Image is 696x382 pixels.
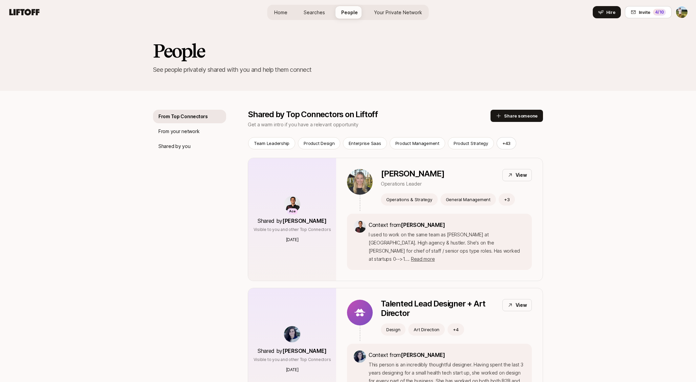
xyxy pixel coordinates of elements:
a: Home [269,6,293,19]
img: 9b7f698e_ba64_456c_b983_8976e1755cd1.jpg [347,169,373,195]
span: [PERSON_NAME] [282,347,327,354]
img: ACg8ocKfD4J6FzG9_HAYQ9B8sLvPSEBLQEDmbHTY_vjoi9sRmV9s2RKt=s160-c [284,196,300,212]
button: +43 [497,137,516,149]
p: Get a warm intro if you have a relevant opportunity [248,121,491,129]
p: From your network [158,127,199,135]
img: f3789128_d726_40af_ba80_c488df0e0488.jpg [284,326,300,342]
a: AceShared by[PERSON_NAME]Visible to you and other Top Connectors[DATE][PERSON_NAME]Operations Lea... [248,158,543,281]
span: Hire [606,9,615,16]
p: Context from [369,351,525,359]
p: Talented Lead Designer + Art Director [381,299,497,318]
span: People [341,9,358,16]
p: View [516,301,527,309]
button: Invite4/10 [625,6,672,18]
p: General Management [446,196,491,203]
p: Operations & Strategy [386,196,432,203]
span: [PERSON_NAME] [282,217,327,224]
a: Your Private Network [369,6,428,19]
span: Invite [639,9,650,16]
p: I used to work on the same team as [PERSON_NAME] at [GEOGRAPHIC_DATA]. High agency & hustler. She... [369,231,525,263]
p: Shared by [258,216,327,225]
p: View [516,171,527,179]
p: Visible to you and other Top Connectors [254,227,331,233]
a: People [336,6,363,19]
span: Home [274,9,287,16]
p: From Top Connectors [158,112,208,121]
p: Product Management [395,140,439,147]
p: Visible to you and other Top Connectors [254,357,331,363]
p: Design [386,326,400,333]
p: See people privately shared with you and help them connect [153,65,543,75]
p: Shared by [258,346,327,355]
button: Hire [593,6,621,18]
p: Team Leadership [254,140,289,147]
a: Searches [298,6,330,19]
p: Shared by Top Connectors on Liftoff [248,110,491,119]
p: Art Direction [414,326,439,333]
button: +4 [448,323,464,336]
h2: People [153,41,543,61]
img: Tyler Kieft [676,6,688,18]
p: Shared by you [158,142,190,150]
button: Share someone [491,110,543,122]
p: [DATE] [286,237,299,243]
img: ACg8ocKfD4J6FzG9_HAYQ9B8sLvPSEBLQEDmbHTY_vjoi9sRmV9s2RKt=s160-c [354,220,366,233]
p: Ace [289,209,296,214]
span: [PERSON_NAME] [401,221,445,228]
p: Enterprise Saas [349,140,381,147]
button: +3 [499,193,515,206]
span: Read more [411,256,435,262]
p: [DATE] [286,367,299,373]
span: Searches [304,9,325,16]
span: [PERSON_NAME] [401,352,445,358]
p: Operations Leader [381,180,444,188]
span: Your Private Network [374,9,422,16]
p: [PERSON_NAME] [381,169,444,178]
img: f3789128_d726_40af_ba80_c488df0e0488.jpg [354,351,366,363]
p: Product Design [304,140,334,147]
p: Context from [369,220,525,229]
p: Product Strategy [454,140,488,147]
div: 4 /10 [653,9,666,16]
